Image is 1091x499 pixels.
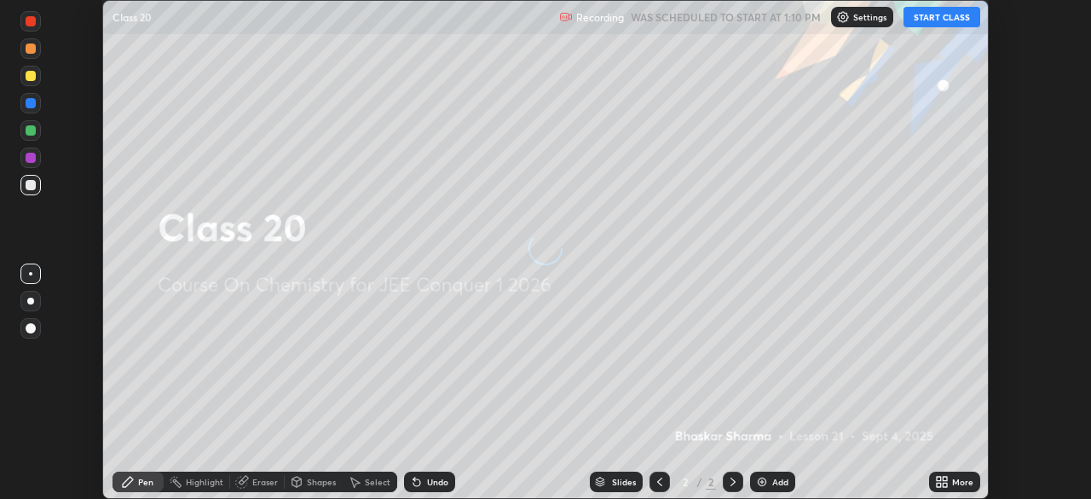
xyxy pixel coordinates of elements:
p: Class 20 [113,10,152,24]
p: Recording [576,11,624,24]
img: recording.375f2c34.svg [559,10,573,24]
div: Undo [427,478,448,486]
img: add-slide-button [755,475,769,489]
div: More [952,478,973,486]
h5: WAS SCHEDULED TO START AT 1:10 PM [631,9,821,25]
div: Highlight [186,478,223,486]
div: Pen [138,478,153,486]
button: START CLASS [903,7,980,27]
div: Add [772,478,788,486]
div: Eraser [252,478,278,486]
div: / [697,477,702,487]
div: Slides [612,478,636,486]
img: class-settings-icons [836,10,850,24]
div: Shapes [307,478,336,486]
div: 2 [706,474,716,490]
div: Select [365,478,390,486]
div: 2 [677,477,694,487]
p: Settings [853,13,886,21]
